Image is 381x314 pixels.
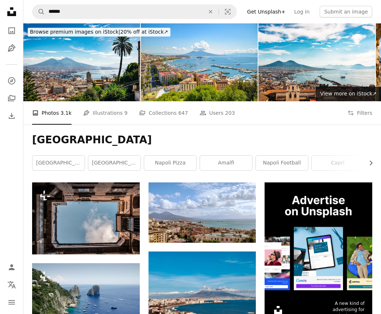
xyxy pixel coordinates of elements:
a: [GEOGRAPHIC_DATA] [32,156,85,170]
button: Visual search [219,5,236,19]
a: Illustrations [4,41,19,56]
a: Illustrations 9 [83,101,127,125]
a: a large body of water surrounded by buildings [149,288,256,295]
a: amalfi [200,156,252,170]
a: Log in [290,6,314,18]
span: View more on iStock ↗ [320,91,377,97]
span: 203 [225,109,235,117]
img: Naples, Italy. August 31, 2021. View of the Gulf of Naples from the Posillipo hill with Mount Ves... [141,23,258,101]
a: Log in / Sign up [4,260,19,275]
button: Search Unsplash [32,5,45,19]
a: napoli football [256,156,308,170]
button: Filters [347,101,372,125]
button: Submit an image [320,6,372,18]
a: Browse premium images on iStock|20% off at iStock↗ [23,23,175,41]
button: Clear [203,5,219,19]
img: file-1635990755334-4bfd90f37242image [265,182,372,290]
a: a group of boats floating on top of a body of water [32,300,140,307]
a: napoli pizza [144,156,196,170]
form: Find visuals sitewide [32,4,237,19]
a: [GEOGRAPHIC_DATA] [88,156,141,170]
img: Panoramic City View of Naples, Italy with Mount Vesuvius and Blue Sky [23,23,140,101]
a: capri [312,156,364,170]
a: Users 203 [200,101,235,125]
a: Download History [4,109,19,123]
h1: [GEOGRAPHIC_DATA] [32,133,372,147]
button: Language [4,277,19,292]
img: Breathtaking Aerial View of Naples with Mount Vesuvius [258,23,375,101]
a: View more on iStock↗ [316,87,381,101]
img: city buildings near sea under white clouds and blue sky during daytime [149,182,256,242]
span: 20% off at iStock ↗ [30,29,168,35]
img: a view of the sky from inside a building [32,182,140,254]
span: 9 [124,109,128,117]
button: Menu [4,295,19,310]
span: 647 [178,109,188,117]
a: a view of the sky from inside a building [32,215,140,222]
a: city buildings near sea under white clouds and blue sky during daytime [149,209,256,216]
a: Collections [4,91,19,106]
span: Browse premium images on iStock | [30,29,120,35]
a: Get Unsplash+ [243,6,290,18]
a: Explore [4,73,19,88]
button: scroll list to the right [364,156,372,170]
a: Photos [4,23,19,38]
a: Collections 647 [139,101,188,125]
